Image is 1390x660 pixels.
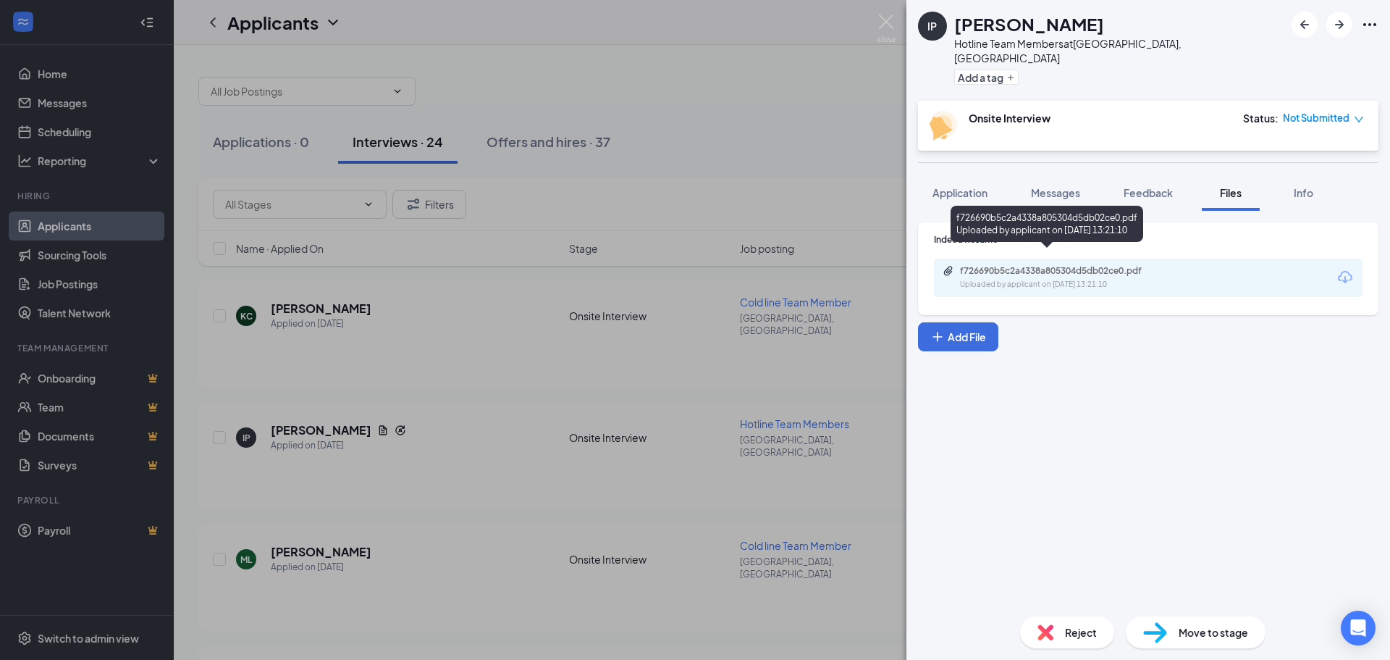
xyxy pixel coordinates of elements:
a: Paperclipf726690b5c2a4338a805304d5db02ce0.pdfUploaded by applicant on [DATE] 13:21:10 [943,265,1177,291]
span: Move to stage [1179,625,1248,640]
svg: Plus [1006,73,1015,82]
svg: Download [1336,269,1354,286]
button: ArrowLeftNew [1292,12,1318,38]
button: ArrowRight [1326,12,1352,38]
div: f726690b5c2a4338a805304d5db02ce0.pdf Uploaded by applicant on [DATE] 13:21:10 [951,206,1143,242]
svg: Plus [930,330,945,344]
span: Not Submitted [1283,111,1349,125]
span: Application [932,186,987,199]
div: Open Intercom Messenger [1341,611,1376,646]
svg: ArrowLeftNew [1296,16,1313,33]
h1: [PERSON_NAME] [954,12,1104,36]
svg: Ellipses [1361,16,1378,33]
div: Uploaded by applicant on [DATE] 13:21:10 [960,279,1177,291]
svg: Paperclip [943,265,954,277]
span: Info [1294,186,1313,199]
div: f726690b5c2a4338a805304d5db02ce0.pdf [960,265,1163,277]
div: IP [927,19,937,33]
span: Files [1220,186,1242,199]
span: Messages [1031,186,1080,199]
div: Indeed Resume [934,233,1362,246]
svg: ArrowRight [1331,16,1348,33]
span: down [1354,114,1364,125]
button: PlusAdd a tag [954,70,1019,85]
b: Onsite Interview [969,112,1050,125]
button: Add FilePlus [918,322,998,351]
div: Status : [1243,111,1279,125]
span: Feedback [1124,186,1173,199]
div: Hotline Team Members at [GEOGRAPHIC_DATA], [GEOGRAPHIC_DATA] [954,36,1284,65]
span: Reject [1065,625,1097,640]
